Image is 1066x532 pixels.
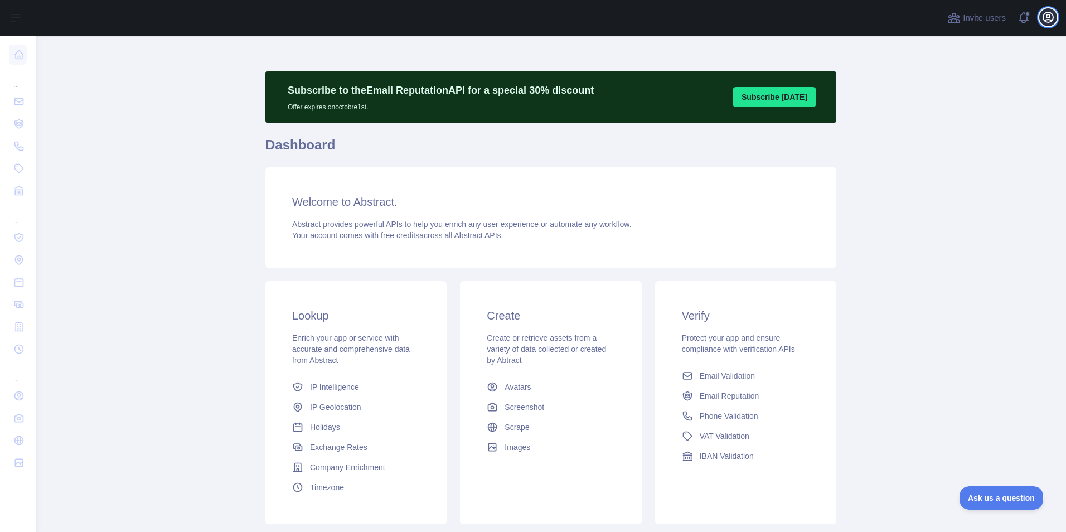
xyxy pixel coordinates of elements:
span: Your account comes with across all Abstract APIs. [292,231,503,240]
button: Invite users [945,9,1008,27]
h3: Verify [682,308,810,323]
span: Protect your app and ensure compliance with verification APIs [682,333,795,354]
a: Company Enrichment [288,457,424,477]
a: Email Reputation [677,386,814,406]
p: Offer expires on octobre 1st. [288,98,594,112]
a: Email Validation [677,366,814,386]
span: Holidays [310,422,340,433]
h3: Create [487,308,614,323]
iframe: Toggle Customer Support [960,486,1044,510]
span: IBAN Validation [700,451,754,462]
span: Images [505,442,530,453]
span: Enrich your app or service with accurate and comprehensive data from Abstract [292,333,410,365]
span: VAT Validation [700,431,749,442]
span: Create or retrieve assets from a variety of data collected or created by Abtract [487,333,606,365]
button: Subscribe [DATE] [733,87,816,107]
span: free credits [381,231,419,240]
a: Timezone [288,477,424,497]
div: ... [9,203,27,225]
span: Screenshot [505,402,544,413]
a: IP Intelligence [288,377,424,397]
span: Exchange Rates [310,442,367,453]
span: Email Validation [700,370,755,381]
span: IP Geolocation [310,402,361,413]
a: IP Geolocation [288,397,424,417]
div: ... [9,361,27,384]
span: Abstract provides powerful APIs to help you enrich any user experience or automate any workflow. [292,220,632,229]
p: Subscribe to the Email Reputation API for a special 30 % discount [288,83,594,98]
a: IBAN Validation [677,446,814,466]
a: VAT Validation [677,426,814,446]
span: Avatars [505,381,531,393]
span: Timezone [310,482,344,493]
a: Images [482,437,619,457]
a: Phone Validation [677,406,814,426]
span: IP Intelligence [310,381,359,393]
a: Screenshot [482,397,619,417]
h3: Welcome to Abstract. [292,194,810,210]
a: Exchange Rates [288,437,424,457]
div: ... [9,67,27,89]
span: Scrape [505,422,529,433]
a: Holidays [288,417,424,437]
span: Phone Validation [700,410,758,422]
span: Company Enrichment [310,462,385,473]
a: Scrape [482,417,619,437]
h1: Dashboard [265,136,836,163]
a: Avatars [482,377,619,397]
span: Email Reputation [700,390,759,402]
h3: Lookup [292,308,420,323]
span: Invite users [963,12,1006,25]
